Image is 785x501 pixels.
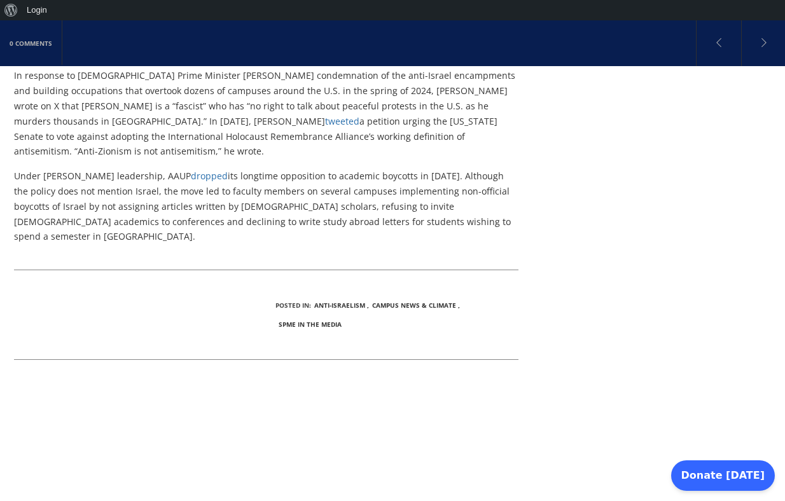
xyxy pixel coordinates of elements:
[279,320,342,329] a: SPME in the Media
[325,115,359,127] a: tweeted
[191,170,228,182] a: dropped
[275,296,311,315] li: Posted In:
[372,301,456,310] a: Campus News & Climate
[14,168,518,244] p: Under [PERSON_NAME] leadership, AAUP its longtime opposition to academic boycotts in [DATE]. Alth...
[314,301,365,310] a: Anti-Israelism
[14,68,518,159] p: In response to [DEMOGRAPHIC_DATA] Prime Minister [PERSON_NAME] condemnation of the anti-Israel en...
